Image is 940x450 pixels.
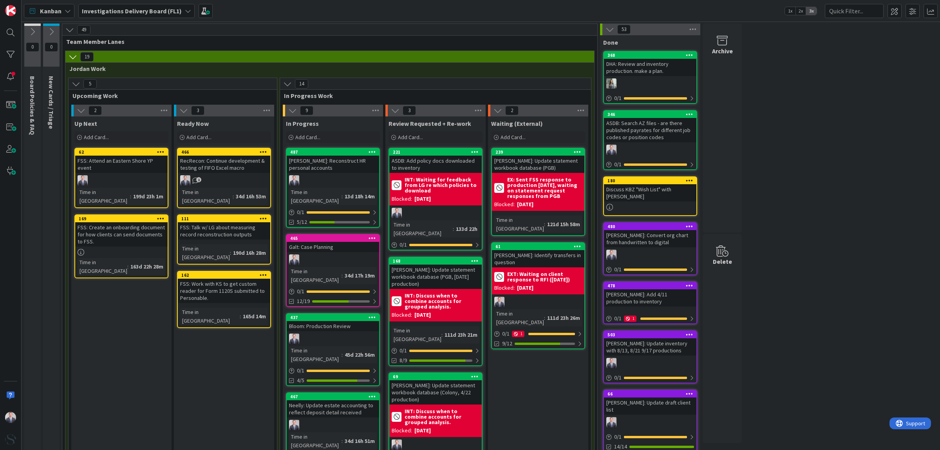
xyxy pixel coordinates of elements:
[604,230,696,247] div: [PERSON_NAME]: Convert org chart from handwritten to digital
[79,149,168,155] div: 62
[604,373,696,383] div: 0/1
[287,366,379,376] div: 0/1
[604,265,696,274] div: 0/1
[289,267,342,284] div: Time in [GEOGRAPHIC_DATA]
[545,220,582,229] div: 121d 15h 58m
[287,400,379,417] div: Neelly: Update estate accounting to reflect deposit detail received
[231,249,268,257] div: 190d 16h 28m
[178,272,270,279] div: 162
[389,380,482,405] div: [PERSON_NAME]: Update statement workbook database (Colony, 4/22 production)
[501,134,526,141] span: Add Card...
[233,192,234,201] span: :
[606,358,616,368] img: JC
[617,25,631,34] span: 53
[607,283,696,289] div: 478
[287,393,379,417] div: 467Neelly: Update estate accounting to reflect deposit detail received
[544,314,545,322] span: :
[389,240,482,250] div: 0/1
[392,208,402,218] img: JC
[392,426,412,435] div: Blocked:
[604,145,696,155] div: JC
[342,192,343,201] span: :
[492,297,584,307] div: JC
[287,207,379,217] div: 0/1
[83,79,97,89] span: 5
[441,330,443,339] span: :
[75,215,168,222] div: 169
[82,7,182,15] b: Investigations Delivery Board (FL1)
[494,309,544,327] div: Time in [GEOGRAPHIC_DATA]
[414,195,431,203] div: [DATE]
[393,374,482,379] div: 69
[494,284,515,292] div: Blocked:
[78,175,88,185] img: JC
[287,334,379,344] div: JC
[517,284,533,292] div: [DATE]
[342,271,343,280] span: :
[180,244,230,261] div: Time in [GEOGRAPHIC_DATA]
[405,293,479,309] b: INT: Discuss when to combine accounts for grouped analysis.
[300,106,313,115] span: 9
[492,149,584,173] div: 239[PERSON_NAME]: Update statement workbook database (PGB)
[492,156,584,173] div: [PERSON_NAME]: Update statement workbook database (PGB)
[343,437,377,445] div: 34d 16h 51m
[80,52,94,62] span: 19
[494,297,504,307] img: JC
[241,312,268,321] div: 165d 14m
[343,350,377,359] div: 45d 22h 56m
[178,215,270,240] div: 111FSS: Talk w/ LG about measuring record reconstruction outputs
[289,188,342,205] div: Time in [GEOGRAPHIC_DATA]
[389,120,471,127] span: Review Requested + Re-work
[604,331,696,338] div: 503
[389,149,482,156] div: 221
[806,7,817,15] span: 3x
[492,149,584,156] div: 239
[604,184,696,201] div: Discuss KBZ "Wish List" with [PERSON_NAME]
[29,76,36,135] span: Board Policies & FAQ
[389,265,482,289] div: [PERSON_NAME]: Update statement workbook database (PGB, [DATE] production)
[78,188,130,205] div: Time in [GEOGRAPHIC_DATA]
[604,282,696,307] div: 478[PERSON_NAME]: Add 4/11 production to inventory
[389,346,482,356] div: 0/1
[624,316,636,322] div: 1
[607,332,696,337] div: 503
[191,106,204,115] span: 3
[494,216,544,233] div: Time in [GEOGRAPHIC_DATA]
[614,265,622,274] span: 0 / 1
[392,311,412,319] div: Blocked:
[614,314,622,323] span: 0 / 1
[453,225,454,233] span: :
[492,250,584,267] div: [PERSON_NAME]: Identify transfers in question
[297,367,304,375] span: 0 / 1
[604,390,696,397] div: 66
[287,149,379,173] div: 487[PERSON_NAME]: Reconstruct HR personal accounts
[507,271,582,282] b: EXT: Waiting on client response to RFI ([DATE])
[286,120,319,127] span: In Progress
[502,339,512,348] span: 9/12
[389,156,482,173] div: ASDB: Add policy docs downloaded to inventory
[289,334,299,344] img: JC
[392,439,402,450] img: JC
[290,394,379,399] div: 467
[389,373,482,405] div: 69[PERSON_NAME]: Update statement workbook database (Colony, 4/22 production)
[604,118,696,142] div: ASDB: Search AZ files - are there published payrates for different job codes or position codes
[295,79,308,89] span: 14
[604,111,696,118] div: 346
[290,149,379,155] div: 487
[45,42,58,52] span: 0
[180,175,190,185] img: JC
[128,262,165,271] div: 163d 22h 28m
[287,242,379,252] div: Galt: Case Planning
[75,156,168,173] div: FSS: Attend an Eastern Shore YP event
[284,92,581,100] span: In Progress Work
[604,331,696,356] div: 503[PERSON_NAME]: Update inventory with 8/13, 8/21 9/17 productions
[196,177,201,182] span: 1
[295,134,320,141] span: Add Card...
[614,433,622,441] span: 0 / 1
[127,262,128,271] span: :
[75,175,168,185] div: JC
[604,432,696,442] div: 0/1
[494,200,515,209] div: Blocked:
[5,5,16,16] img: Visit kanbanzone.com
[186,134,211,141] span: Add Card...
